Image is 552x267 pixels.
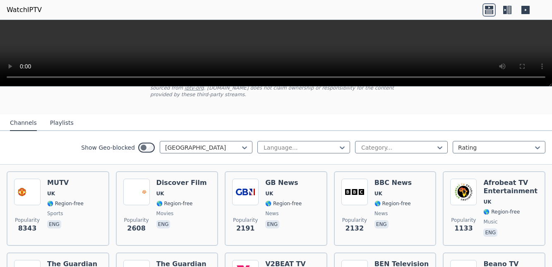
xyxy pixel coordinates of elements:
span: 🌎 Region-free [265,200,302,207]
a: WatchIPTV [7,5,42,15]
img: GB News [232,179,259,205]
span: Popularity [233,217,258,223]
span: 2608 [127,223,146,233]
label: Show Geo-blocked [81,143,135,152]
img: MUTV [14,179,41,205]
span: UK [265,190,273,197]
p: eng [156,220,170,228]
h6: BBC News [374,179,412,187]
p: eng [374,220,389,228]
span: 8343 [18,223,37,233]
h6: Afrobeat TV Entertainment [483,179,538,195]
span: 🌎 Region-free [156,200,193,207]
p: [DOMAIN_NAME] does not host or serve any video content directly. All streams available here are s... [150,78,402,98]
span: music [483,218,497,225]
span: movies [156,210,174,217]
span: UK [483,199,491,205]
h6: GB News [265,179,302,187]
button: Channels [10,115,37,131]
span: 🌎 Region-free [374,200,411,207]
img: BBC News [341,179,368,205]
span: Popularity [124,217,149,223]
img: Discover Film [123,179,150,205]
span: 🌎 Region-free [483,209,520,215]
span: 1133 [454,223,473,233]
span: UK [374,190,382,197]
span: Popularity [342,217,367,223]
a: iptv-org [185,85,204,91]
p: eng [265,220,279,228]
span: Popularity [15,217,40,223]
p: eng [483,228,497,237]
span: 2191 [236,223,255,233]
span: sports [47,210,63,217]
span: news [265,210,278,217]
p: eng [47,220,61,228]
button: Playlists [50,115,74,131]
span: news [374,210,388,217]
h6: Discover Film [156,179,207,187]
span: UK [156,190,164,197]
span: Popularity [451,217,476,223]
img: Afrobeat TV Entertainment [450,179,477,205]
span: UK [47,190,55,197]
span: 2132 [346,223,364,233]
h6: MUTV [47,179,84,187]
span: 🌎 Region-free [47,200,84,207]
